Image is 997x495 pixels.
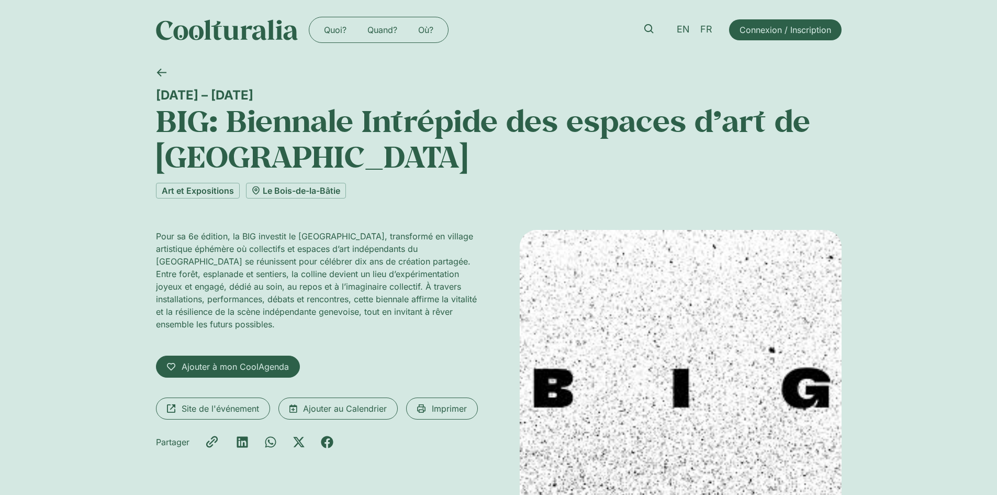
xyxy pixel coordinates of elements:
[293,436,305,448] div: Partager sur x-twitter
[432,402,467,415] span: Imprimer
[264,436,277,448] div: Partager sur whatsapp
[156,356,300,378] a: Ajouter à mon CoolAgenda
[156,103,842,174] h1: BIG: Biennale Intrépide des espaces d’art de [GEOGRAPHIC_DATA]
[408,21,444,38] a: Où?
[406,398,478,420] a: Imprimer
[321,436,333,448] div: Partager sur facebook
[729,19,842,40] a: Connexion / Inscription
[313,21,357,38] a: Quoi?
[313,21,444,38] nav: Menu
[156,230,478,331] p: Pour sa 6e édition, la BIG investit le [GEOGRAPHIC_DATA], transformé en village artistique éphémè...
[278,398,398,420] a: Ajouter au Calendrier
[156,87,842,103] div: [DATE] – [DATE]
[677,24,690,35] span: EN
[303,402,387,415] span: Ajouter au Calendrier
[671,22,695,37] a: EN
[156,183,240,199] a: Art et Expositions
[156,398,270,420] a: Site de l'événement
[156,436,189,448] div: Partager
[182,360,289,373] span: Ajouter à mon CoolAgenda
[236,436,249,448] div: Partager sur linkedin
[695,22,718,37] a: FR
[246,183,346,199] a: Le Bois-de-la-Bâtie
[700,24,712,35] span: FR
[182,402,259,415] span: Site de l'événement
[740,24,831,36] span: Connexion / Inscription
[357,21,408,38] a: Quand?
